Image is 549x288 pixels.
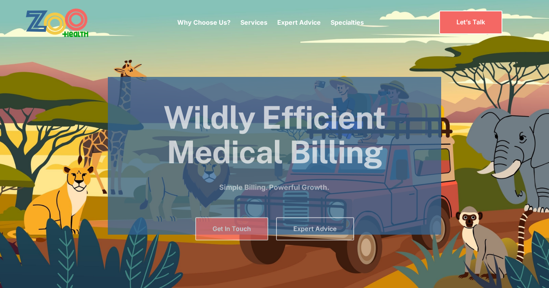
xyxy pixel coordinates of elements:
a: home [25,8,110,37]
a: Why Choose Us? [177,18,231,26]
a: Let’s Talk [439,11,502,34]
a: Expert Advice [277,18,321,26]
div: Services [240,6,267,39]
a: Expert Advice [276,217,354,241]
h1: Wildly Efficient Medical Billing [108,100,442,169]
a: Get In Touch [195,217,268,241]
strong: Simple Billing. Powerful Growth. [220,183,330,191]
a: Specialties [331,18,364,26]
div: Specialties [331,6,364,39]
p: Services [240,18,267,27]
